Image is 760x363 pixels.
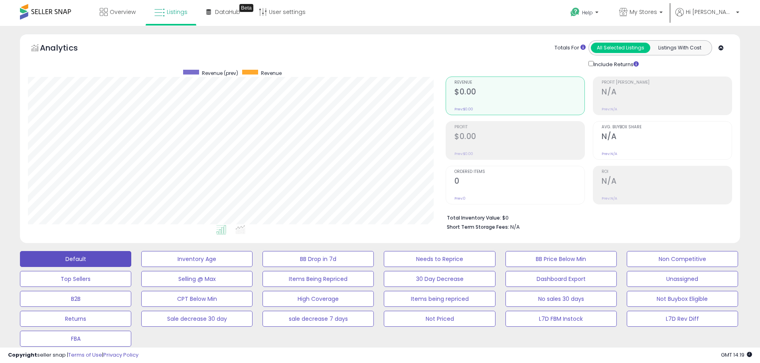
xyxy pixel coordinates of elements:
[20,331,131,347] button: FBA
[454,132,584,143] h2: $0.00
[384,291,495,307] button: Items being repriced
[650,43,709,53] button: Listings With Cost
[239,4,253,12] div: Tooltip anchor
[447,212,726,222] li: $0
[454,125,584,130] span: Profit
[447,224,509,230] b: Short Term Storage Fees:
[602,132,732,143] h2: N/A
[602,125,732,130] span: Avg. Buybox Share
[8,351,138,359] div: seller snap | |
[505,291,617,307] button: No sales 30 days
[454,87,584,98] h2: $0.00
[602,170,732,174] span: ROI
[454,107,473,112] small: Prev: $0.00
[675,8,739,26] a: Hi [PERSON_NAME]
[20,271,131,287] button: Top Sellers
[454,151,473,156] small: Prev: $0.00
[570,7,580,17] i: Get Help
[110,8,136,16] span: Overview
[40,42,93,55] h5: Analytics
[167,8,188,16] span: Listings
[591,43,650,53] button: All Selected Listings
[602,80,732,85] span: Profit [PERSON_NAME]
[141,271,253,287] button: Selling @ Max
[384,271,495,287] button: 30 Day Decrease
[20,291,131,307] button: B2B
[384,311,495,327] button: Not Priced
[686,8,734,16] span: Hi [PERSON_NAME]
[564,1,606,26] a: Help
[263,271,374,287] button: Items Being Repriced
[454,170,584,174] span: Ordered Items
[263,311,374,327] button: sale decrease 7 days
[602,87,732,98] h2: N/A
[627,271,738,287] button: Unassigned
[602,196,617,201] small: Prev: N/A
[20,251,131,267] button: Default
[68,351,102,359] a: Terms of Use
[103,351,138,359] a: Privacy Policy
[602,177,732,187] h2: N/A
[454,177,584,187] h2: 0
[721,351,752,359] span: 2025-09-11 14:19 GMT
[555,44,586,52] div: Totals For
[627,291,738,307] button: Not Buybox Eligible
[602,151,617,156] small: Prev: N/A
[505,271,617,287] button: Dashboard Export
[141,311,253,327] button: Sale decrease 30 day
[454,80,584,85] span: Revenue
[202,70,238,77] span: Revenue (prev)
[263,291,374,307] button: High Coverage
[630,8,657,16] span: My Stores
[141,251,253,267] button: Inventory Age
[454,196,466,201] small: Prev: 0
[215,8,240,16] span: DataHub
[510,223,520,231] span: N/A
[627,251,738,267] button: Non Competitive
[582,9,593,16] span: Help
[261,70,282,77] span: Revenue
[263,251,374,267] button: BB Drop in 7d
[505,251,617,267] button: BB Price Below Min
[627,311,738,327] button: L7D Rev Diff
[8,351,37,359] strong: Copyright
[141,291,253,307] button: CPT Below Min
[384,251,495,267] button: Needs to Reprice
[582,59,648,69] div: Include Returns
[505,311,617,327] button: L7D FBM Instock
[20,311,131,327] button: Returns
[447,214,501,221] b: Total Inventory Value:
[602,107,617,112] small: Prev: N/A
